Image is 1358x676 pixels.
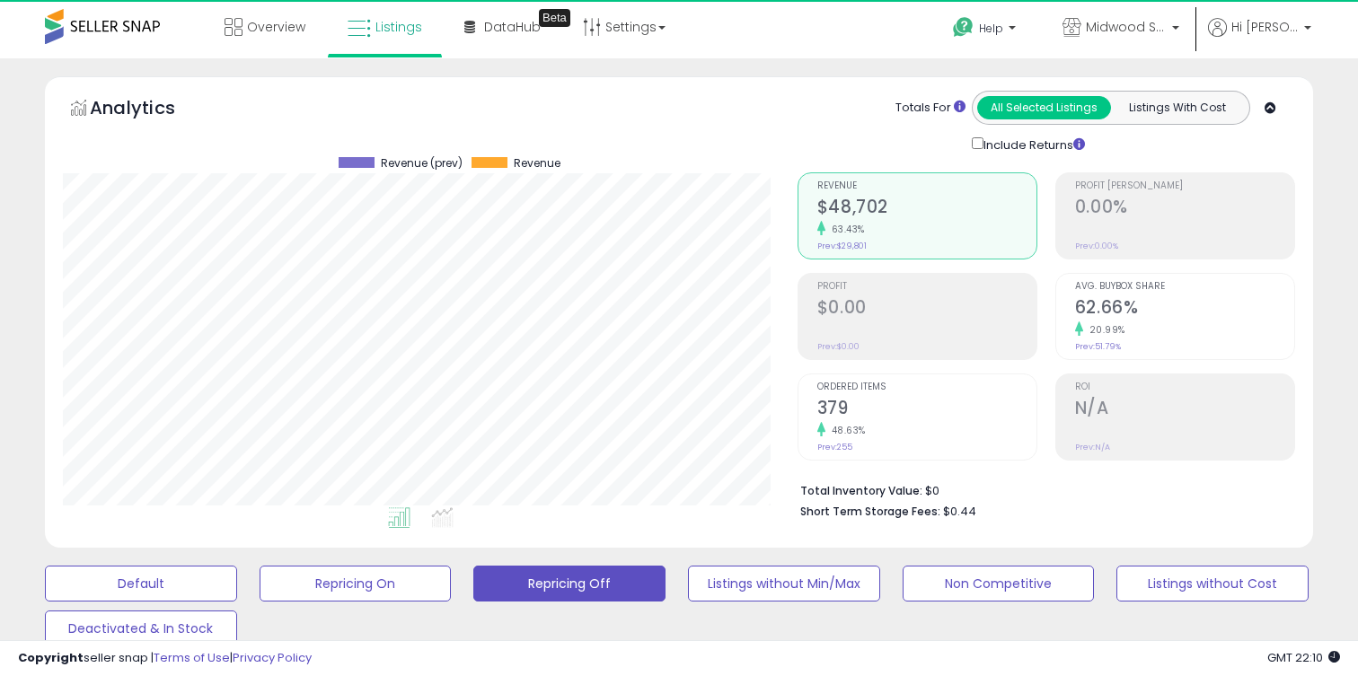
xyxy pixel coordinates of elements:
strong: Copyright [18,649,84,666]
span: Overview [247,18,305,36]
span: $0.44 [943,503,976,520]
small: 63.43% [825,223,865,236]
button: Listings With Cost [1110,96,1244,119]
small: Prev: 0.00% [1075,241,1118,251]
span: Hi [PERSON_NAME] [1231,18,1299,36]
span: Avg. Buybox Share [1075,282,1294,292]
button: Default [45,566,237,601]
h5: Analytics [90,95,210,125]
small: Prev: 51.79% [1075,341,1121,352]
small: Prev: 255 [817,442,852,452]
span: Profit [817,282,1036,292]
button: Listings without Min/Max [688,566,880,601]
div: Totals For [895,100,966,117]
button: Repricing On [260,566,452,601]
h2: $48,702 [817,197,1036,221]
small: Prev: $0.00 [817,341,860,352]
span: Revenue [514,157,560,170]
button: Non Competitive [903,566,1095,601]
a: Help [939,3,1034,58]
span: Revenue (prev) [381,157,463,170]
span: ROI [1075,382,1294,392]
div: seller snap | | [18,650,312,667]
span: Listings [375,18,422,36]
h2: 0.00% [1075,197,1294,221]
span: Midwood Soles [1086,18,1167,36]
a: Hi [PERSON_NAME] [1208,18,1311,58]
small: 48.63% [825,424,866,437]
span: Profit [PERSON_NAME] [1075,181,1294,191]
h2: $0.00 [817,297,1036,321]
li: $0 [800,478,1282,500]
span: 2025-10-6 22:10 GMT [1267,649,1340,666]
button: Listings without Cost [1116,566,1309,601]
b: Short Term Storage Fees: [800,504,940,519]
button: Deactivated & In Stock [45,610,237,646]
h2: 379 [817,398,1036,422]
small: Prev: $29,801 [817,241,867,251]
div: Include Returns [958,134,1107,154]
i: Get Help [952,16,974,39]
span: Help [979,21,1003,36]
small: 20.99% [1083,323,1125,337]
div: Tooltip anchor [539,9,570,27]
a: Terms of Use [154,649,230,666]
h2: N/A [1075,398,1294,422]
h2: 62.66% [1075,297,1294,321]
span: Revenue [817,181,1036,191]
button: All Selected Listings [977,96,1111,119]
a: Privacy Policy [233,649,312,666]
span: DataHub [484,18,541,36]
small: Prev: N/A [1075,442,1110,452]
button: Repricing Off [473,566,666,601]
span: Ordered Items [817,382,1036,392]
b: Total Inventory Value: [800,483,922,498]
